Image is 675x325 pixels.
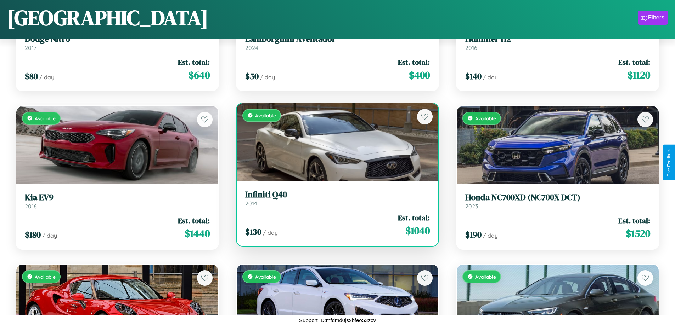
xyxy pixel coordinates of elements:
[483,74,498,81] span: / day
[245,34,430,44] h3: Lamborghini Aventador
[25,34,210,51] a: Dodge Nitro2017
[7,3,208,32] h1: [GEOGRAPHIC_DATA]
[25,203,37,210] span: 2016
[178,215,210,226] span: Est. total:
[255,274,276,280] span: Available
[263,229,278,236] span: / day
[465,34,650,44] h3: Hummer H2
[25,70,38,82] span: $ 80
[483,232,498,239] span: / day
[35,274,56,280] span: Available
[465,192,650,203] h3: Honda NC700XD (NC700X DCT)
[255,112,276,118] span: Available
[638,11,668,25] button: Filters
[666,148,671,177] div: Give Feedback
[185,226,210,240] span: $ 1440
[398,57,430,67] span: Est. total:
[465,192,650,210] a: Honda NC700XD (NC700X DCT)2023
[25,34,210,44] h3: Dodge Nitro
[245,190,430,200] h3: Infiniti Q40
[628,68,650,82] span: $ 1120
[398,213,430,223] span: Est. total:
[25,192,210,203] h3: Kia EV9
[475,115,496,121] span: Available
[245,200,257,207] span: 2014
[465,229,482,240] span: $ 190
[25,192,210,210] a: Kia EV92016
[245,70,259,82] span: $ 50
[475,274,496,280] span: Available
[465,203,478,210] span: 2023
[465,70,482,82] span: $ 140
[648,14,664,21] div: Filters
[405,224,430,238] span: $ 1040
[25,44,36,51] span: 2017
[626,226,650,240] span: $ 1520
[178,57,210,67] span: Est. total:
[245,226,261,238] span: $ 130
[618,215,650,226] span: Est. total:
[260,74,275,81] span: / day
[409,68,430,82] span: $ 400
[25,229,41,240] span: $ 180
[39,74,54,81] span: / day
[465,34,650,51] a: Hummer H22016
[42,232,57,239] span: / day
[35,115,56,121] span: Available
[245,44,258,51] span: 2024
[245,34,430,51] a: Lamborghini Aventador2024
[465,44,477,51] span: 2016
[618,57,650,67] span: Est. total:
[189,68,210,82] span: $ 640
[245,190,430,207] a: Infiniti Q402014
[299,315,376,325] p: Support ID: mfdmd0jsxbfeo53zcv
